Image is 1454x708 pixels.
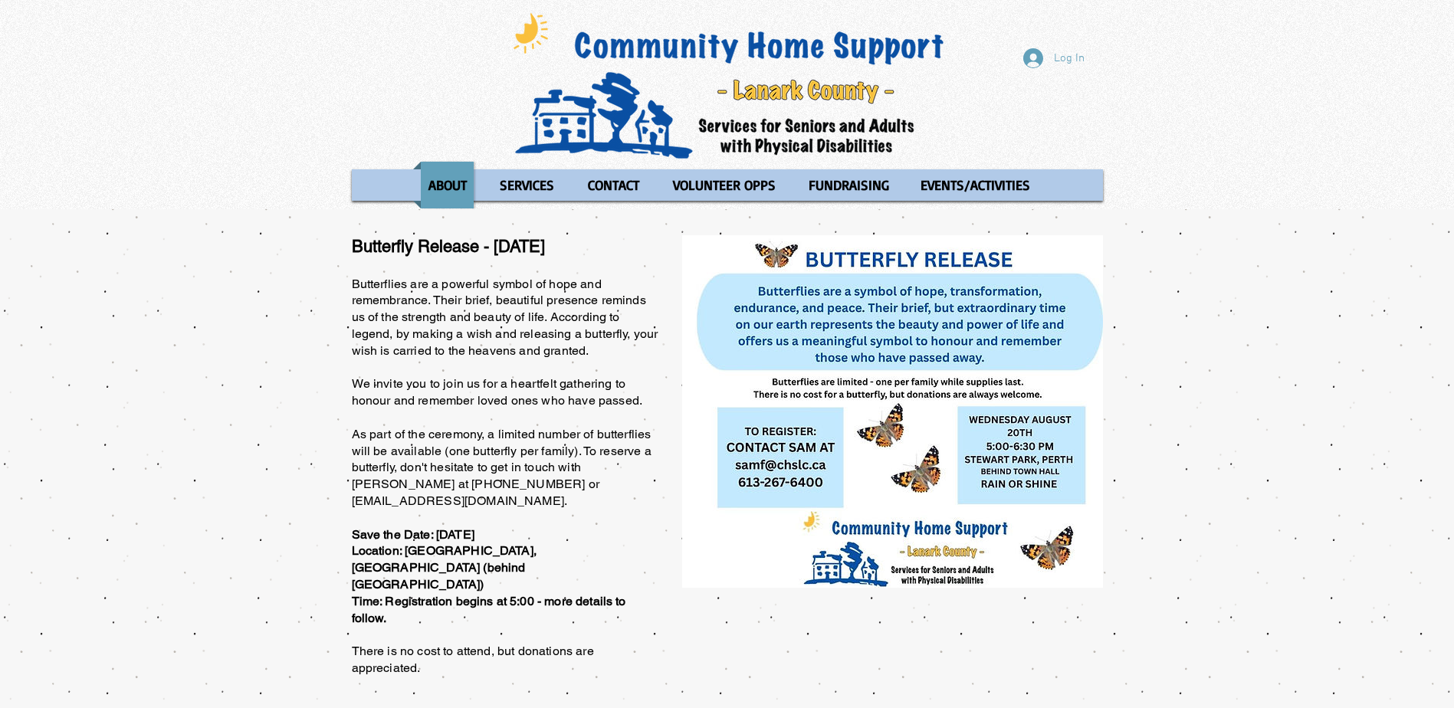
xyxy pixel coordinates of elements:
[682,235,1103,588] img: butterfly_release_2025.jpg
[914,162,1037,208] p: EVENTS/ACTIVITIES
[422,162,474,208] p: ABOUT
[493,162,561,208] p: SERVICES
[906,162,1045,208] a: EVENTS/ACTIVITIES
[352,277,658,675] span: Butterflies are a powerful symbol of hope and remembrance. Their brief, beautiful presence remind...
[802,162,896,208] p: FUNDRAISING
[485,162,569,208] a: SERVICES
[352,162,1103,208] nav: Site
[794,162,902,208] a: FUNDRAISING
[666,162,783,208] p: VOLUNTEER OPPS
[581,162,646,208] p: CONTACT
[352,237,545,256] span: Butterfly Release - [DATE]
[658,162,790,208] a: VOLUNTEER OPPS
[1013,44,1095,73] button: Log In
[1049,51,1090,67] span: Log In
[352,527,626,625] span: Save the Date: [DATE] Location: [GEOGRAPHIC_DATA], [GEOGRAPHIC_DATA] (behind [GEOGRAPHIC_DATA]) T...
[413,162,481,208] a: ABOUT
[573,162,655,208] a: CONTACT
